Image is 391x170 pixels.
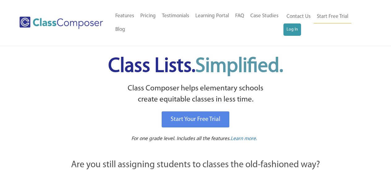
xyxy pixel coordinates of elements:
[112,9,283,36] nav: Header Menu
[108,56,283,77] span: Class Lists.
[192,9,232,23] a: Learning Portal
[19,17,103,29] img: Class Composer
[232,9,247,23] a: FAQ
[162,111,229,127] a: Start Your Free Trial
[231,135,257,143] a: Learn more.
[159,9,192,23] a: Testimonials
[37,83,354,106] p: Class Composer helps elementary schools create equitable classes in less time.
[231,136,257,141] span: Learn more.
[283,23,301,36] a: Log In
[171,116,220,122] span: Start Your Free Trial
[112,23,128,36] a: Blog
[247,9,282,23] a: Case Studies
[195,56,283,77] span: Simplified.
[283,10,314,23] a: Contact Us
[112,9,137,23] a: Features
[137,9,159,23] a: Pricing
[131,136,231,141] span: For one grade level. Includes all the features.
[314,10,351,24] a: Start Free Trial
[283,10,367,36] nav: Header Menu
